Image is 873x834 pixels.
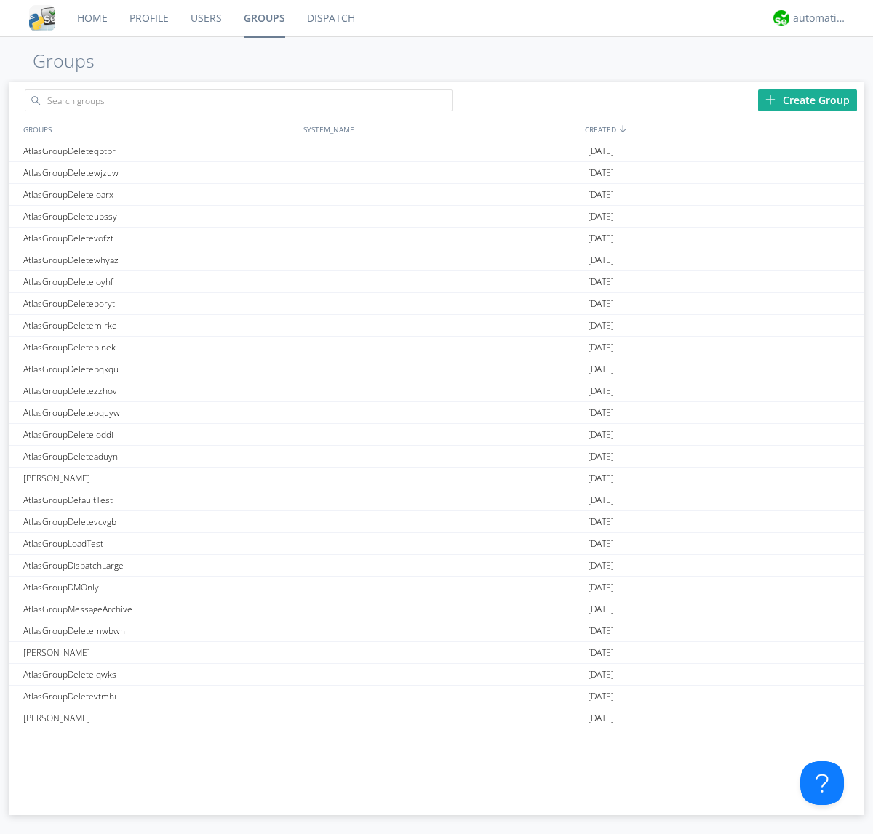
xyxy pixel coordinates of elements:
[20,119,296,140] div: GROUPS
[758,89,857,111] div: Create Group
[20,489,300,510] div: AtlasGroupDefaultTest
[588,533,614,555] span: [DATE]
[9,358,864,380] a: AtlasGroupDeletepqkqu[DATE]
[588,577,614,598] span: [DATE]
[20,533,300,554] div: AtlasGroupLoadTest
[773,10,789,26] img: d2d01cd9b4174d08988066c6d424eccd
[9,468,864,489] a: [PERSON_NAME][DATE]
[588,446,614,468] span: [DATE]
[588,140,614,162] span: [DATE]
[20,271,300,292] div: AtlasGroupDeleteloyhf
[20,315,300,336] div: AtlasGroupDeletemlrke
[20,228,300,249] div: AtlasGroupDeletevofzt
[800,761,844,805] iframe: Toggle Customer Support
[9,620,864,642] a: AtlasGroupDeletemwbwn[DATE]
[9,555,864,577] a: AtlasGroupDispatchLarge[DATE]
[20,707,300,729] div: [PERSON_NAME]
[793,11,848,25] div: automation+atlas
[588,358,614,380] span: [DATE]
[9,402,864,424] a: AtlasGroupDeleteoquyw[DATE]
[588,598,614,620] span: [DATE]
[588,162,614,184] span: [DATE]
[588,555,614,577] span: [DATE]
[588,642,614,664] span: [DATE]
[588,424,614,446] span: [DATE]
[9,315,864,337] a: AtlasGroupDeletemlrke[DATE]
[20,162,300,183] div: AtlasGroupDeletewjzuw
[9,707,864,729] a: [PERSON_NAME][DATE]
[9,642,864,664] a: [PERSON_NAME][DATE]
[20,293,300,314] div: AtlasGroupDeleteboryt
[9,162,864,184] a: AtlasGroupDeletewjzuw[DATE]
[588,664,614,686] span: [DATE]
[9,533,864,555] a: AtlasGroupLoadTest[DATE]
[581,119,864,140] div: CREATED
[20,140,300,161] div: AtlasGroupDeleteqbtpr
[9,598,864,620] a: AtlasGroupMessageArchive[DATE]
[765,95,776,105] img: plus.svg
[588,293,614,315] span: [DATE]
[9,228,864,249] a: AtlasGroupDeletevofzt[DATE]
[9,249,864,271] a: AtlasGroupDeletewhyaz[DATE]
[20,729,300,750] div: AtlasGroupDeletefqdni
[588,249,614,271] span: [DATE]
[588,228,614,249] span: [DATE]
[588,337,614,358] span: [DATE]
[9,664,864,686] a: AtlasGroupDeletelqwks[DATE]
[588,315,614,337] span: [DATE]
[9,337,864,358] a: AtlasGroupDeletebinek[DATE]
[20,184,300,205] div: AtlasGroupDeleteloarx
[9,380,864,402] a: AtlasGroupDeletezzhov[DATE]
[9,271,864,293] a: AtlasGroupDeleteloyhf[DATE]
[20,206,300,227] div: AtlasGroupDeleteubssy
[20,642,300,663] div: [PERSON_NAME]
[20,424,300,445] div: AtlasGroupDeleteloddi
[20,686,300,707] div: AtlasGroupDeletevtmhi
[9,577,864,598] a: AtlasGroupDMOnly[DATE]
[20,380,300,401] div: AtlasGroupDeletezzhov
[20,402,300,423] div: AtlasGroupDeleteoquyw
[588,489,614,511] span: [DATE]
[588,511,614,533] span: [DATE]
[9,511,864,533] a: AtlasGroupDeletevcvgb[DATE]
[20,337,300,358] div: AtlasGroupDeletebinek
[20,598,300,620] div: AtlasGroupMessageArchive
[9,206,864,228] a: AtlasGroupDeleteubssy[DATE]
[300,119,581,140] div: SYSTEM_NAME
[20,555,300,576] div: AtlasGroupDispatchLarge
[20,664,300,685] div: AtlasGroupDeletelqwks
[20,446,300,467] div: AtlasGroupDeleteaduyn
[20,577,300,598] div: AtlasGroupDMOnly
[29,5,55,31] img: cddb5a64eb264b2086981ab96f4c1ba7
[588,729,614,751] span: [DATE]
[9,184,864,206] a: AtlasGroupDeleteloarx[DATE]
[588,686,614,707] span: [DATE]
[9,729,864,751] a: AtlasGroupDeletefqdni[DATE]
[20,620,300,641] div: AtlasGroupDeletemwbwn
[588,206,614,228] span: [DATE]
[588,620,614,642] span: [DATE]
[9,489,864,511] a: AtlasGroupDefaultTest[DATE]
[9,446,864,468] a: AtlasGroupDeleteaduyn[DATE]
[588,402,614,424] span: [DATE]
[9,293,864,315] a: AtlasGroupDeleteboryt[DATE]
[20,249,300,270] div: AtlasGroupDeletewhyaz
[9,686,864,707] a: AtlasGroupDeletevtmhi[DATE]
[20,511,300,532] div: AtlasGroupDeletevcvgb
[588,468,614,489] span: [DATE]
[588,380,614,402] span: [DATE]
[25,89,453,111] input: Search groups
[20,468,300,489] div: [PERSON_NAME]
[588,707,614,729] span: [DATE]
[20,358,300,380] div: AtlasGroupDeletepqkqu
[9,424,864,446] a: AtlasGroupDeleteloddi[DATE]
[9,140,864,162] a: AtlasGroupDeleteqbtpr[DATE]
[588,271,614,293] span: [DATE]
[588,184,614,206] span: [DATE]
